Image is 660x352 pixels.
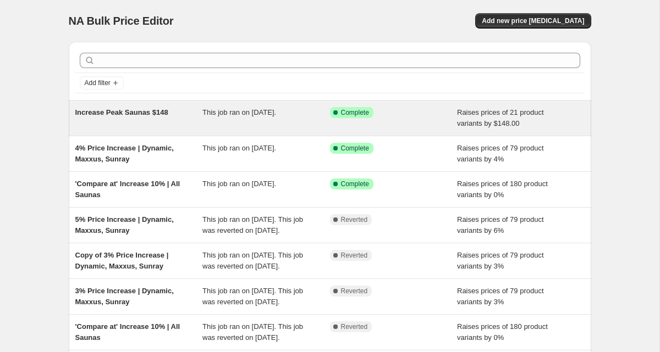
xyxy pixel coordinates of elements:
span: 'Compare at' Increase 10% | All Saunas [75,180,180,199]
span: Raises prices of 79 product variants by 3% [457,251,544,270]
span: This job ran on [DATE]. This job was reverted on [DATE]. [202,322,303,342]
span: This job ran on [DATE]. This job was reverted on [DATE]. [202,251,303,270]
span: Reverted [341,287,368,295]
span: This job ran on [DATE]. [202,180,276,188]
span: 3% Price Increase | Dynamic, Maxxus, Sunray [75,287,174,306]
span: Raises prices of 79 product variants by 3% [457,287,544,306]
span: Raises prices of 180 product variants by 0% [457,322,548,342]
span: Complete [341,180,369,188]
span: Raises prices of 180 product variants by 0% [457,180,548,199]
span: Raises prices of 21 product variants by $148.00 [457,108,544,127]
span: Complete [341,144,369,153]
span: 5% Price Increase | Dynamic, Maxxus, Sunray [75,215,174,234]
span: 'Compare at' Increase 10% | All Saunas [75,322,180,342]
span: NA Bulk Price Editor [69,15,174,27]
span: This job ran on [DATE]. [202,108,276,116]
span: This job ran on [DATE]. This job was reverted on [DATE]. [202,287,303,306]
span: Reverted [341,251,368,260]
span: 4% Price Increase | Dynamic, Maxxus, Sunray [75,144,174,163]
span: This job ran on [DATE]. [202,144,276,152]
button: Add filter [80,76,124,90]
span: Increase Peak Saunas $148 [75,108,168,116]
button: Add new price [MEDICAL_DATA] [475,13,591,29]
span: Copy of 3% Price Increase | Dynamic, Maxxus, Sunray [75,251,169,270]
span: Reverted [341,322,368,331]
span: Add new price [MEDICAL_DATA] [482,16,584,25]
span: Add filter [85,79,111,87]
span: Raises prices of 79 product variants by 6% [457,215,544,234]
span: Complete [341,108,369,117]
span: Raises prices of 79 product variants by 4% [457,144,544,163]
span: This job ran on [DATE]. This job was reverted on [DATE]. [202,215,303,234]
span: Reverted [341,215,368,224]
